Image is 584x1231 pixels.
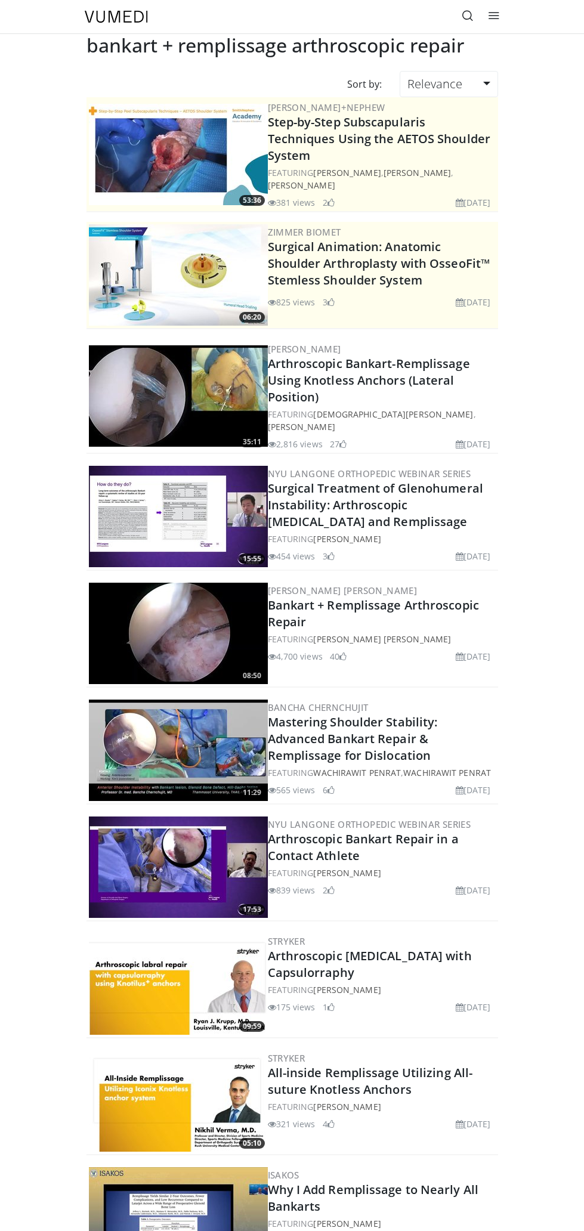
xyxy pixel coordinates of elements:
[456,196,491,209] li: [DATE]
[323,1118,335,1130] li: 4
[384,167,451,178] a: [PERSON_NAME]
[268,1118,316,1130] li: 321 views
[268,468,471,480] a: NYU Langone Orthopedic Webinar Series
[89,816,268,918] a: 17:53
[239,787,265,798] span: 11:29
[268,1181,479,1214] a: Why I Add Remplissage to Nearly All Bankarts
[89,224,268,326] a: 06:20
[268,180,335,191] a: [PERSON_NAME]
[86,34,464,57] h2: bankart + remplissage arthroscopic repair
[323,784,335,796] li: 6
[268,948,472,981] a: Arthroscopic [MEDICAL_DATA] with Capsulorraphy
[89,933,268,1035] a: 09:59
[268,867,496,879] div: FEATURING
[239,670,265,681] span: 08:50
[268,355,470,405] a: Arthroscopic Bankart-Remplissage Using Knotless Anchors (Lateral Position)
[313,409,473,420] a: [DEMOGRAPHIC_DATA][PERSON_NAME]
[323,196,335,209] li: 2
[323,296,335,308] li: 3
[89,466,268,567] a: 15:55
[268,1217,496,1230] div: FEATURING
[268,101,385,113] a: [PERSON_NAME]+Nephew
[323,550,335,562] li: 3
[89,466,268,567] img: 8fa34aa1-d3f5-4737-9bd1-db8677f7b0c2.300x170_q85_crop-smart_upscale.jpg
[268,935,305,947] a: Stryker
[323,1001,335,1013] li: 1
[330,438,347,450] li: 27
[403,767,491,778] a: Wachirawit Penrat
[89,700,268,801] img: 12bfd8a1-61c9-4857-9f26-c8a25e8997c8.300x170_q85_crop-smart_upscale.jpg
[89,104,268,205] a: 53:36
[268,550,316,562] li: 454 views
[268,597,479,630] a: Bankart + Remplissage Arthroscopic Repair
[268,983,496,996] div: FEATURING
[268,701,369,713] a: Bancha Chernchujit
[313,167,381,178] a: [PERSON_NAME]
[313,984,381,995] a: [PERSON_NAME]
[338,71,391,97] div: Sort by:
[89,345,268,447] img: 5511b34b-6e8b-47df-b482-3c31bf70cbb7.300x170_q85_crop-smart_upscale.jpg
[268,480,483,530] a: Surgical Treatment of Glenohumeral Instability: Arthroscopic [MEDICAL_DATA] and Remplissage
[313,1101,381,1112] a: [PERSON_NAME]
[313,533,381,545] a: [PERSON_NAME]
[313,767,401,778] a: Wachirawit Penrat
[89,583,268,684] a: 08:50
[268,533,496,545] div: FEATURING
[268,884,316,896] li: 839 views
[456,296,491,308] li: [DATE]
[313,633,451,645] a: [PERSON_NAME] [PERSON_NAME]
[268,633,496,645] div: FEATURING
[456,650,491,663] li: [DATE]
[268,1100,496,1113] div: FEATURING
[400,71,498,97] a: Relevance
[456,550,491,562] li: [DATE]
[268,766,496,779] div: FEATURING ,
[89,345,268,447] a: 35:11
[268,343,341,355] a: [PERSON_NAME]
[268,1065,473,1097] a: All-inside Remplissage Utilizing All-suture Knotless Anchors
[89,700,268,801] a: 11:29
[239,904,265,915] span: 17:53
[89,1050,268,1152] a: 05:10
[268,226,341,238] a: Zimmer Biomet
[239,437,265,447] span: 35:11
[268,196,316,209] li: 381 views
[330,650,347,663] li: 40
[89,224,268,326] img: 84e7f812-2061-4fff-86f6-cdff29f66ef4.300x170_q85_crop-smart_upscale.jpg
[268,1169,299,1181] a: ISAKOS
[268,1052,305,1064] a: Stryker
[239,195,265,206] span: 53:36
[313,1218,381,1229] a: [PERSON_NAME]
[323,884,335,896] li: 2
[239,1021,265,1032] span: 09:59
[268,650,323,663] li: 4,700 views
[268,438,323,450] li: 2,816 views
[268,831,459,864] a: Arthroscopic Bankart Repair in a Contact Athlete
[456,438,491,450] li: [DATE]
[89,583,268,684] img: 50183f3c-c470-4514-bc15-a76767eb77f7.300x170_q85_crop-smart_upscale.jpg
[268,1001,316,1013] li: 175 views
[239,553,265,564] span: 15:55
[456,784,491,796] li: [DATE]
[268,584,418,596] a: [PERSON_NAME] [PERSON_NAME]
[268,296,316,308] li: 825 views
[268,114,491,163] a: Step-by-Step Subscapularis Techniques Using the AETOS Shoulder System
[456,1001,491,1013] li: [DATE]
[456,1118,491,1130] li: [DATE]
[89,1050,268,1152] img: 0dbaa052-54c8-49be-8279-c70a6c51c0f9.300x170_q85_crop-smart_upscale.jpg
[268,784,316,796] li: 565 views
[239,312,265,323] span: 06:20
[407,76,462,92] span: Relevance
[456,884,491,896] li: [DATE]
[268,239,490,288] a: Surgical Animation: Anatomic Shoulder Arthroplasty with OsseoFit™ Stemless Shoulder System
[89,816,268,918] img: f23c0389-07bb-4c2f-b982-3cdb75f4fe2c.300x170_q85_crop-smart_upscale.jpg
[268,166,496,191] div: FEATURING , ,
[268,408,496,433] div: FEATURING ,
[85,11,148,23] img: VuMedi Logo
[313,867,381,879] a: [PERSON_NAME]
[268,818,471,830] a: NYU Langone Orthopedic Webinar Series
[89,933,268,1035] img: c8a3b2cc-5bd4-4878-862c-e86fdf4d853b.300x170_q85_crop-smart_upscale.jpg
[89,104,268,205] img: 70e54e43-e9ea-4a9d-be99-25d1f039a65a.300x170_q85_crop-smart_upscale.jpg
[268,421,335,432] a: [PERSON_NAME]
[268,714,438,763] a: Mastering Shoulder Stability: Advanced Bankart Repair & Remplissage for Dislocation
